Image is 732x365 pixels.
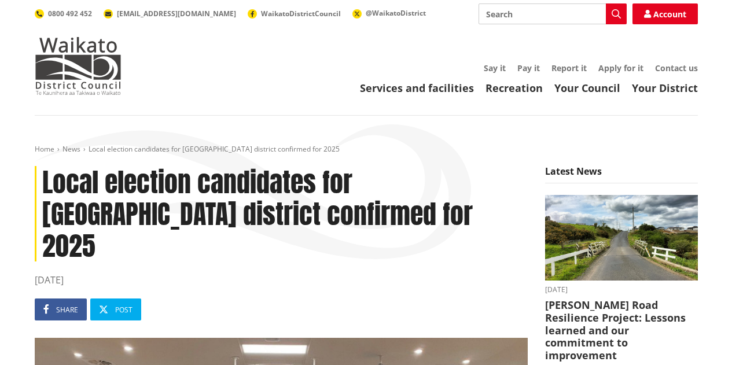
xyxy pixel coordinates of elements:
[89,144,340,154] span: Local election candidates for [GEOGRAPHIC_DATA] district confirmed for 2025
[632,3,698,24] a: Account
[248,9,341,19] a: WaikatoDistrictCouncil
[62,144,80,154] a: News
[261,9,341,19] span: WaikatoDistrictCouncil
[35,145,698,154] nav: breadcrumb
[632,81,698,95] a: Your District
[655,62,698,73] a: Contact us
[352,8,426,18] a: @WaikatoDistrict
[35,298,87,320] a: Share
[485,81,543,95] a: Recreation
[35,144,54,154] a: Home
[35,273,528,287] time: [DATE]
[517,62,540,73] a: Pay it
[360,81,474,95] a: Services and facilities
[545,286,698,293] time: [DATE]
[479,3,627,24] input: Search input
[90,298,141,320] a: Post
[48,9,92,19] span: 0800 492 452
[35,9,92,19] a: 0800 492 452
[598,62,643,73] a: Apply for it
[115,305,133,315] span: Post
[545,166,698,183] h5: Latest News
[56,305,78,315] span: Share
[545,299,698,362] h3: [PERSON_NAME] Road Resilience Project: Lessons learned and our commitment to improvement
[366,8,426,18] span: @WaikatoDistrict
[551,62,587,73] a: Report it
[545,195,698,281] img: PR-21222 Huia Road Relience Munro Road Bridge
[104,9,236,19] a: [EMAIL_ADDRESS][DOMAIN_NAME]
[545,195,698,362] a: [DATE] [PERSON_NAME] Road Resilience Project: Lessons learned and our commitment to improvement
[554,81,620,95] a: Your Council
[35,37,122,95] img: Waikato District Council - Te Kaunihera aa Takiwaa o Waikato
[117,9,236,19] span: [EMAIL_ADDRESS][DOMAIN_NAME]
[484,62,506,73] a: Say it
[35,166,528,262] h1: Local election candidates for [GEOGRAPHIC_DATA] district confirmed for 2025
